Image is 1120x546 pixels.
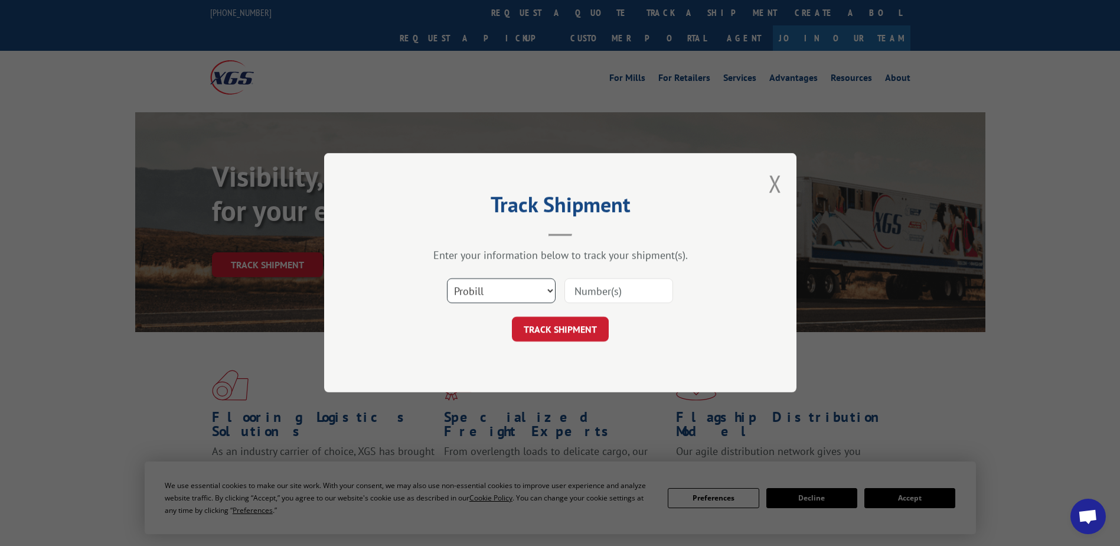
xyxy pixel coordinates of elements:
h2: Track Shipment [383,196,737,219]
div: Enter your information below to track your shipment(s). [383,249,737,262]
div: Open chat [1070,499,1106,534]
button: TRACK SHIPMENT [512,317,609,342]
input: Number(s) [564,279,673,304]
button: Close modal [769,168,782,199]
